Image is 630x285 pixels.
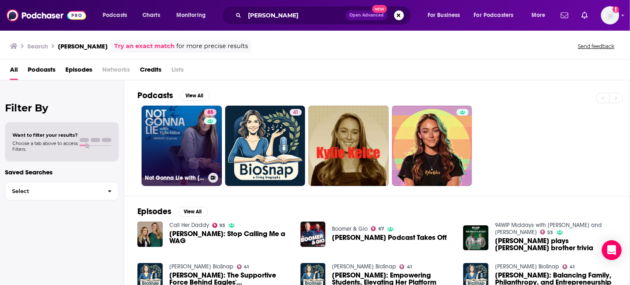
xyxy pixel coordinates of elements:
[145,174,205,181] h3: Not Gonna Lie with [PERSON_NAME]
[407,265,412,269] span: 41
[245,9,346,22] input: Search podcasts, credits, & more...
[290,109,302,116] a: 41
[332,263,396,270] a: Kylie Kelce BioSnap
[137,222,163,247] img: Kylie Kelce: Stop Calling Me a WAG
[169,230,291,244] a: Kylie Kelce: Stop Calling Me a WAG
[578,8,591,22] a: Show notifications dropdown
[469,9,526,22] button: open menu
[495,237,616,251] a: Kylie Kelce plays Kelce brother trivia
[58,42,108,50] h3: [PERSON_NAME]
[140,63,161,80] a: Credits
[601,6,619,24] img: User Profile
[558,8,572,22] a: Show notifications dropdown
[346,10,387,20] button: Open AdvancedNew
[142,10,160,21] span: Charts
[293,109,298,117] span: 41
[204,109,216,116] a: 85
[495,237,616,251] span: [PERSON_NAME] plays [PERSON_NAME] brother trivia
[5,188,101,194] span: Select
[137,9,165,22] a: Charts
[575,43,617,50] button: Send feedback
[526,9,556,22] button: open menu
[97,9,138,22] button: open menu
[212,223,226,228] a: 93
[531,10,546,21] span: More
[5,168,119,176] p: Saved Searches
[422,9,471,22] button: open menu
[137,90,209,101] a: PodcastsView All
[372,5,387,13] span: New
[301,222,326,247] img: Kylie Kelce Podcast Takes Off
[142,106,222,186] a: 85Not Gonna Lie with [PERSON_NAME]
[570,265,575,269] span: 41
[601,6,619,24] span: Logged in as BenLaurro
[495,263,559,270] a: Kylie Kelce BioSnap
[399,264,412,269] a: 41
[540,229,553,234] a: 53
[244,265,249,269] span: 41
[114,41,175,51] a: Try an exact match
[332,225,368,232] a: Boomer & Gio
[5,182,119,200] button: Select
[171,9,216,22] button: open menu
[137,90,173,101] h2: Podcasts
[176,41,248,51] span: for more precise results
[428,10,460,21] span: For Business
[102,63,130,80] span: Networks
[332,234,447,241] span: [PERSON_NAME] Podcast Takes Off
[12,132,78,138] span: Want to filter your results?
[176,10,206,21] span: Monitoring
[602,240,622,260] div: Open Intercom Messenger
[495,222,602,236] a: 94WIP Middays with Hugh Douglas and Joe Giglio
[169,222,209,229] a: Call Her Daddy
[171,63,184,80] span: Lists
[230,6,419,25] div: Search podcasts, credits, & more...
[28,63,55,80] a: Podcasts
[207,109,213,117] span: 85
[169,230,291,244] span: [PERSON_NAME]: Stop Calling Me a WAG
[137,206,171,217] h2: Episodes
[7,7,86,23] img: Podchaser - Follow, Share and Rate Podcasts
[237,264,249,269] a: 41
[371,226,384,231] a: 67
[463,225,488,251] img: Kylie Kelce plays Kelce brother trivia
[10,63,18,80] a: All
[103,10,127,21] span: Podcasts
[12,140,78,152] span: Choose a tab above to access filters.
[332,234,447,241] a: Kylie Kelce Podcast Takes Off
[349,13,384,17] span: Open Advanced
[219,224,225,227] span: 93
[178,207,208,217] button: View All
[27,42,48,50] h3: Search
[378,227,384,231] span: 67
[180,91,209,101] button: View All
[225,106,305,186] a: 41
[65,63,92,80] a: Episodes
[563,264,575,269] a: 41
[548,231,553,234] span: 53
[169,263,233,270] a: Kylie Kelce BioSnap
[601,6,619,24] button: Show profile menu
[613,6,619,13] svg: Add a profile image
[137,206,208,217] a: EpisodesView All
[5,102,119,114] h2: Filter By
[474,10,514,21] span: For Podcasters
